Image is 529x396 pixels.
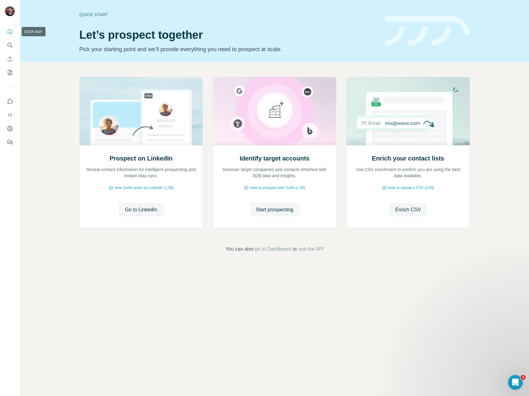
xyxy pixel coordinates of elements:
[86,166,196,179] p: Reveal contact information for intelligent prospecting and instant data sync.
[405,311,529,393] iframe: Intercom notifications message
[250,203,299,217] button: Start prospecting
[5,137,15,148] button: Feedback
[395,206,421,213] span: Enrich CSV
[250,185,305,191] span: How to prospect with Surfe (1:30)
[293,245,297,253] span: or
[110,154,173,163] h2: Prospect on LinkedIn
[115,185,174,191] span: How Surfe works on LinkedIn (1:58)
[5,96,15,107] button: Use Surfe on LinkedIn
[219,166,330,179] p: Discover target companies and contacts enriched with B2B data and insights.
[521,375,526,380] span: 3
[5,26,15,37] button: Quick start
[79,45,378,54] p: Pick your starting point and we’ll provide everything you need to prospect at scale.
[5,6,15,16] img: Avatar
[508,375,523,390] iframe: Intercom live chat
[240,154,310,163] h2: Identify target accounts
[125,206,157,213] span: Go to LinkedIn
[5,53,15,64] button: Enrich CSV
[225,245,254,253] span: You can also
[255,245,291,253] button: go to Dashboard
[79,11,378,18] div: Quick start
[353,166,463,179] p: Use CSV enrichment to confirm you are using the best data available.
[5,40,15,51] button: Search
[389,203,427,217] button: Enrich CSV
[5,109,15,121] button: Use Surfe API
[79,77,203,145] img: Prospect on LinkedIn
[372,154,444,163] h2: Enrich your contact lists
[388,185,434,191] span: How to upload a CSV (2:59)
[5,67,15,78] button: My lists
[5,123,15,134] button: Dashboard
[385,16,470,46] img: banner
[298,245,324,253] button: use the API
[346,77,470,145] img: Enrich your contact lists
[256,206,293,213] span: Start prospecting
[119,203,163,217] button: Go to LinkedIn
[213,77,336,145] img: Identify target accounts
[79,29,378,41] h1: Let’s prospect together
